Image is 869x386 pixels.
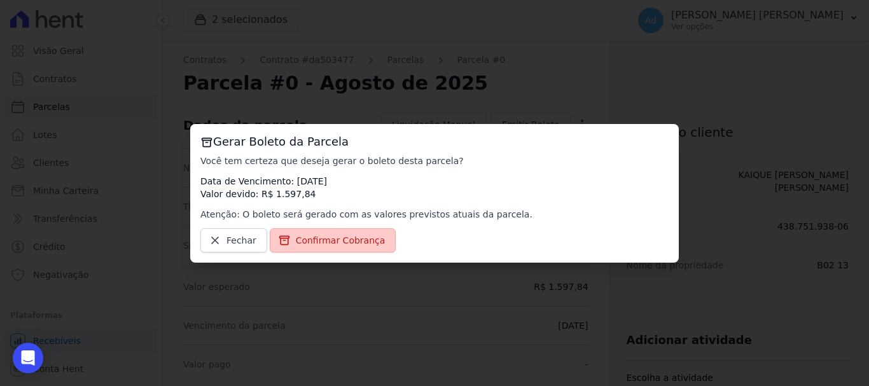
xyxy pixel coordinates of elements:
[226,234,256,247] span: Fechar
[270,228,396,252] a: Confirmar Cobrança
[200,134,669,149] h3: Gerar Boleto da Parcela
[200,208,669,221] p: Atenção: O boleto será gerado com as valores previstos atuais da parcela.
[200,175,669,200] p: Data de Vencimento: [DATE] Valor devido: R$ 1.597,84
[13,343,43,373] div: Open Intercom Messenger
[200,155,669,167] p: Você tem certeza que deseja gerar o boleto desta parcela?
[296,234,386,247] span: Confirmar Cobrança
[200,228,267,252] a: Fechar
